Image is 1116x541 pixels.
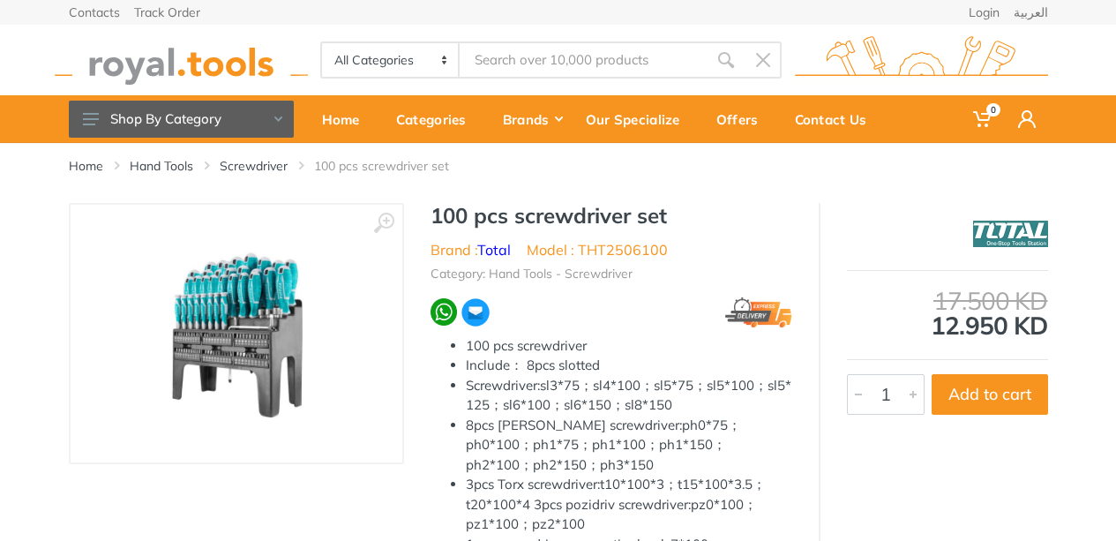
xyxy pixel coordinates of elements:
div: Contact Us [783,101,891,138]
a: Login [969,6,1000,19]
li: Screwdriver:sl3*75；sl4*100；sl5*75；sl5*100；sl5* 125；sl6*100；sl6*150；sl8*150 [466,376,792,416]
a: Home [69,157,103,175]
img: ma.webp [461,297,491,327]
li: 100 pcs screwdriver set [314,157,476,175]
div: Our Specialize [573,101,704,138]
span: 0 [986,103,1000,116]
a: Total [477,241,511,259]
li: Model : THT2506100 [527,239,668,260]
input: Site search [460,41,707,79]
a: Categories [384,95,491,143]
li: 8pcs [PERSON_NAME] screwdriver:ph0*75；ph0*100；ph1*75；ph1*100；ph1*150；ph2*100；ph2*150；ph3*150 [466,416,792,476]
a: Hand Tools [130,157,193,175]
img: wa.webp [431,298,458,326]
nav: breadcrumb [69,157,1048,175]
li: 100 pcs screwdriver [466,336,792,357]
a: Offers [704,95,783,143]
div: Offers [704,101,783,138]
li: 3pcs Torx screwdriver:t10*100*3；t15*100*3.5；t20*100*4 3pcs pozidriv screwdriver:pz0*100；pz1*100；p... [466,475,792,535]
img: royal.tools Logo [795,36,1048,85]
div: Home [310,101,384,138]
img: Total [973,212,1048,256]
a: العربية [1014,6,1048,19]
li: Category: Hand Tools - Screwdriver [431,265,633,283]
button: Shop By Category [69,101,294,138]
a: Contacts [69,6,120,19]
h1: 100 pcs screwdriver set [431,203,792,229]
div: Categories [384,101,491,138]
li: Include： 8pcs slotted [466,356,792,376]
button: Add to cart [932,374,1048,415]
div: 12.950 KD [847,289,1048,338]
a: Contact Us [783,95,891,143]
a: Home [310,95,384,143]
div: Brands [491,101,573,138]
div: 17.500 KD [847,289,1048,313]
img: royal.tools Logo [55,36,308,85]
a: 0 [961,95,1006,143]
img: express.png [725,297,791,327]
a: Screwdriver [220,157,288,175]
a: Our Specialize [573,95,704,143]
img: Royal Tools - 100 pcs screwdriver set [125,222,348,445]
a: Track Order [134,6,200,19]
li: Brand : [431,239,511,260]
select: Category [322,43,461,77]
